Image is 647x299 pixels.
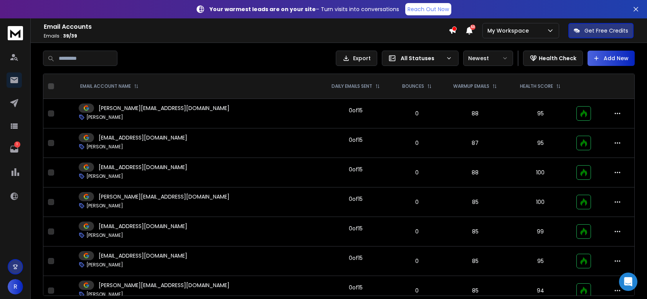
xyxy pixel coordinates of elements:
button: R [8,279,23,294]
p: [EMAIL_ADDRESS][DOMAIN_NAME] [99,134,187,141]
p: 0 [396,169,437,176]
td: 88 [442,99,508,128]
p: All Statuses [401,54,443,62]
td: 85 [442,187,508,217]
button: Health Check [523,51,583,66]
p: [PERSON_NAME][EMAIL_ADDRESS][DOMAIN_NAME] [99,104,229,112]
p: BOUNCES [402,83,424,89]
img: logo [8,26,23,40]
p: 1 [14,141,20,148]
p: [PERSON_NAME] [86,144,123,150]
td: 85 [442,217,508,246]
p: HEALTH SCORE [520,83,553,89]
p: [PERSON_NAME] [86,173,123,179]
div: Open Intercom Messenger [619,273,637,291]
td: 100 [509,187,572,217]
p: WARMUP EMAILS [453,83,489,89]
p: Reach Out Now [408,5,449,13]
p: [EMAIL_ADDRESS][DOMAIN_NAME] [99,252,187,260]
div: 0 of 15 [349,195,363,203]
h1: Email Accounts [44,22,449,31]
p: [PERSON_NAME] [86,232,123,238]
p: 0 [396,228,437,235]
p: Health Check [539,54,576,62]
p: 0 [396,198,437,206]
p: 0 [396,257,437,265]
p: 0 [396,139,437,147]
p: Emails : [44,33,449,39]
td: 100 [509,158,572,187]
button: Newest [463,51,513,66]
p: [EMAIL_ADDRESS][DOMAIN_NAME] [99,222,187,230]
div: EMAIL ACCOUNT NAME [80,83,139,89]
p: Get Free Credits [584,27,628,34]
a: 1 [7,141,22,157]
span: 39 / 39 [63,33,77,39]
p: [PERSON_NAME] [86,114,123,120]
td: 88 [442,158,508,187]
div: 0 of 15 [349,107,363,114]
strong: Your warmest leads are on your site [210,5,316,13]
td: 95 [509,246,572,276]
p: [EMAIL_ADDRESS][DOMAIN_NAME] [99,163,187,171]
button: Get Free Credits [568,23,634,38]
button: Export [336,51,377,66]
p: [PERSON_NAME] [86,203,123,209]
td: 85 [442,246,508,276]
p: – Turn visits into conversations [210,5,399,13]
td: 95 [509,128,572,158]
div: 0 of 15 [349,166,363,173]
div: 0 of 15 [349,254,363,262]
div: 0 of 15 [349,225,363,232]
p: 0 [396,287,437,294]
a: Reach Out Now [405,3,451,15]
td: 95 [509,99,572,128]
button: Add New [588,51,635,66]
p: [PERSON_NAME][EMAIL_ADDRESS][DOMAIN_NAME] [99,193,229,200]
div: 0 of 15 [349,284,363,291]
p: 0 [396,110,437,117]
td: 87 [442,128,508,158]
span: 50 [470,25,475,30]
p: [PERSON_NAME] [86,262,123,268]
td: 99 [509,217,572,246]
p: [PERSON_NAME] [86,291,123,297]
p: [PERSON_NAME][EMAIL_ADDRESS][DOMAIN_NAME] [99,281,229,289]
div: 0 of 15 [349,136,363,144]
p: My Workspace [487,27,532,34]
p: DAILY EMAILS SENT [332,83,372,89]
